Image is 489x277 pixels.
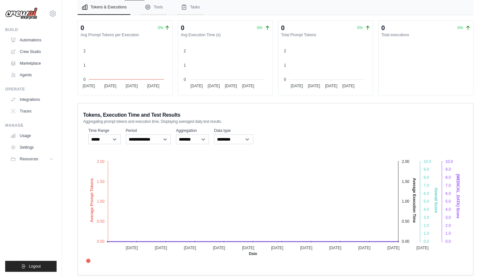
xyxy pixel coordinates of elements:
div: Build [5,27,57,32]
iframe: Chat Widget [457,246,489,277]
tspan: [DATE] [342,84,354,88]
tspan: 1.0 [445,231,451,236]
tspan: 3.0 [445,215,451,220]
tspan: [DATE] [242,246,254,250]
a: Traces [8,106,57,116]
a: Agents [8,70,57,80]
span: 0% [357,26,363,30]
tspan: 1.00 [97,199,105,204]
tspan: 2 [284,49,286,53]
tspan: 10.0 [445,159,453,164]
a: Integrations [8,94,57,105]
tspan: 2 [83,49,86,53]
tspan: [DATE] [83,84,95,88]
div: 0 [381,23,385,32]
tspan: 0.0 [445,239,451,244]
tspan: 8.0 [445,175,451,180]
tspan: 6.0 [424,191,429,196]
tspan: 5.0 [445,199,451,204]
tspan: [DATE] [225,84,237,88]
tspan: [DATE] [387,246,400,250]
tspan: 8.0 [424,175,429,180]
span: Aggregating prompt tokens and execution time. Displaying averaged daily test results. [83,119,222,124]
a: Crew Studio [8,47,57,57]
tspan: 10.0 [424,159,431,164]
tspan: [DATE] [291,84,303,88]
div: Operate [5,87,57,92]
span: 0% [457,26,463,30]
span: Logout [29,264,41,269]
dt: Total Prompt Tokens [281,32,370,37]
tspan: [DATE] [184,246,196,250]
tspan: 1.0 [424,231,429,236]
label: Aggregation [176,128,209,133]
span: 0% [257,26,262,30]
tspan: 0 [284,77,286,82]
tspan: [DATE] [155,246,167,250]
tspan: 5.0 [424,199,429,204]
tspan: 9.0 [445,167,451,172]
tspan: 1.00 [402,199,409,204]
text: Average Execution Time [412,178,417,223]
span: 0% [158,25,163,30]
div: 0 [81,23,84,32]
tspan: 1.50 [402,179,409,184]
tspan: 2.00 [97,159,105,164]
tspan: [DATE] [104,84,116,88]
tspan: 2.0 [445,223,451,228]
label: Data type [214,128,253,133]
tspan: [DATE] [213,246,225,250]
button: Logout [5,261,57,272]
img: Logo [5,7,38,20]
div: Manage [5,123,57,128]
tspan: 7.0 [445,183,451,188]
tspan: [DATE] [329,246,342,250]
tspan: [DATE] [308,84,320,88]
tspan: 4.0 [424,207,429,212]
span: Resources [20,156,38,162]
span: Tokens, Execution Time and Test Results [83,111,180,119]
div: 0 [181,23,184,32]
tspan: [DATE] [208,84,220,88]
tspan: 9.0 [424,167,429,172]
tspan: 7.0 [424,183,429,188]
tspan: 0 [83,77,86,82]
tspan: [DATE] [126,246,138,250]
label: Time Range [88,128,121,133]
tspan: 1 [284,63,286,68]
text: Overall Score [434,188,438,213]
tspan: 2.00 [402,159,409,164]
text: Average Prompt Tokens [90,178,94,222]
tspan: 1 [184,63,186,68]
tspan: [DATE] [147,84,159,88]
a: Automations [8,35,57,45]
text: Date [249,251,257,256]
button: Resources [8,154,57,164]
dt: Avg Execution Time (s) [181,32,270,37]
tspan: [DATE] [242,84,254,88]
dt: Avg Prompt Tokens per Execution [81,32,170,37]
tspan: 6.0 [445,191,451,196]
tspan: 0.50 [402,219,409,224]
a: Usage [8,131,57,141]
a: Settings [8,142,57,153]
tspan: [DATE] [271,246,283,250]
tspan: 1 [83,63,86,68]
tspan: 0.00 [402,239,409,244]
text: [MEDICAL_DATA] Score [456,174,460,218]
tspan: 0.00 [97,239,105,244]
tspan: 1.50 [97,179,105,184]
tspan: 2.0 [424,223,429,228]
tspan: [DATE] [416,246,429,250]
tspan: 2 [184,49,186,53]
tspan: 0 [184,77,186,82]
tspan: [DATE] [300,246,312,250]
tspan: [DATE] [358,246,371,250]
tspan: 4.0 [445,207,451,212]
label: Period [126,128,171,133]
dt: Total executions [381,32,471,37]
tspan: 3.0 [424,215,429,220]
tspan: [DATE] [325,84,337,88]
tspan: [DATE] [126,84,138,88]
